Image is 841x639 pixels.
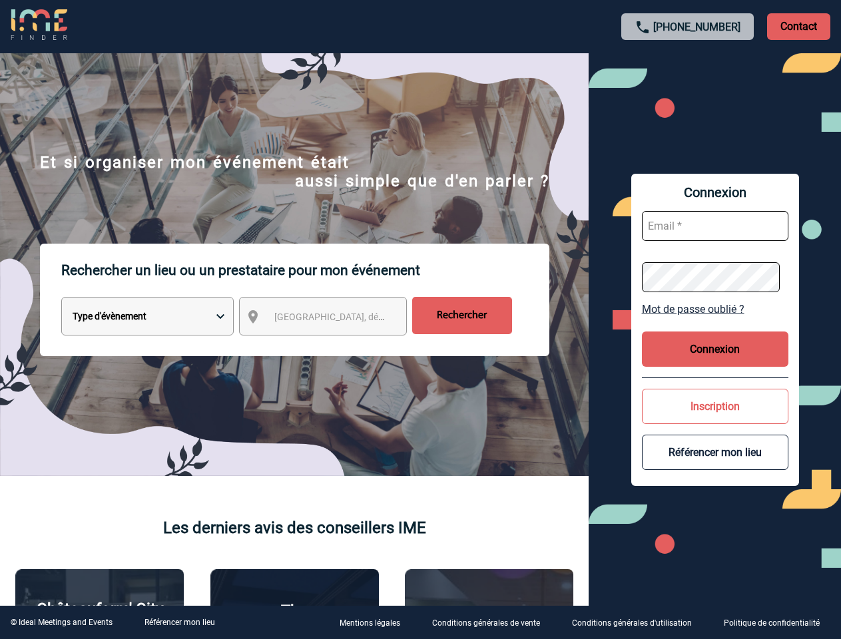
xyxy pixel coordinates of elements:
input: Email * [642,211,788,241]
button: Connexion [642,331,788,367]
p: Mentions légales [340,619,400,628]
a: [PHONE_NUMBER] [653,21,740,33]
p: Conditions générales de vente [432,619,540,628]
img: call-24-px.png [635,19,651,35]
a: Politique de confidentialité [713,616,841,629]
p: Rechercher un lieu ou un prestataire pour mon événement [61,244,549,297]
button: Inscription [642,389,788,424]
p: The [GEOGRAPHIC_DATA] [218,602,372,639]
span: Connexion [642,184,788,200]
a: Mot de passe oublié ? [642,303,788,316]
a: Mentions légales [329,616,421,629]
div: © Ideal Meetings and Events [11,618,113,627]
input: Rechercher [412,297,512,334]
a: Conditions générales de vente [421,616,561,629]
p: Châteauform' City [GEOGRAPHIC_DATA] [23,600,176,637]
a: Conditions générales d'utilisation [561,616,713,629]
p: Conditions générales d'utilisation [572,619,692,628]
button: Référencer mon lieu [642,435,788,470]
a: Référencer mon lieu [144,618,215,627]
p: Politique de confidentialité [724,619,820,628]
p: Contact [767,13,830,40]
p: Agence 2ISD [443,603,535,622]
span: [GEOGRAPHIC_DATA], département, région... [274,312,459,322]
